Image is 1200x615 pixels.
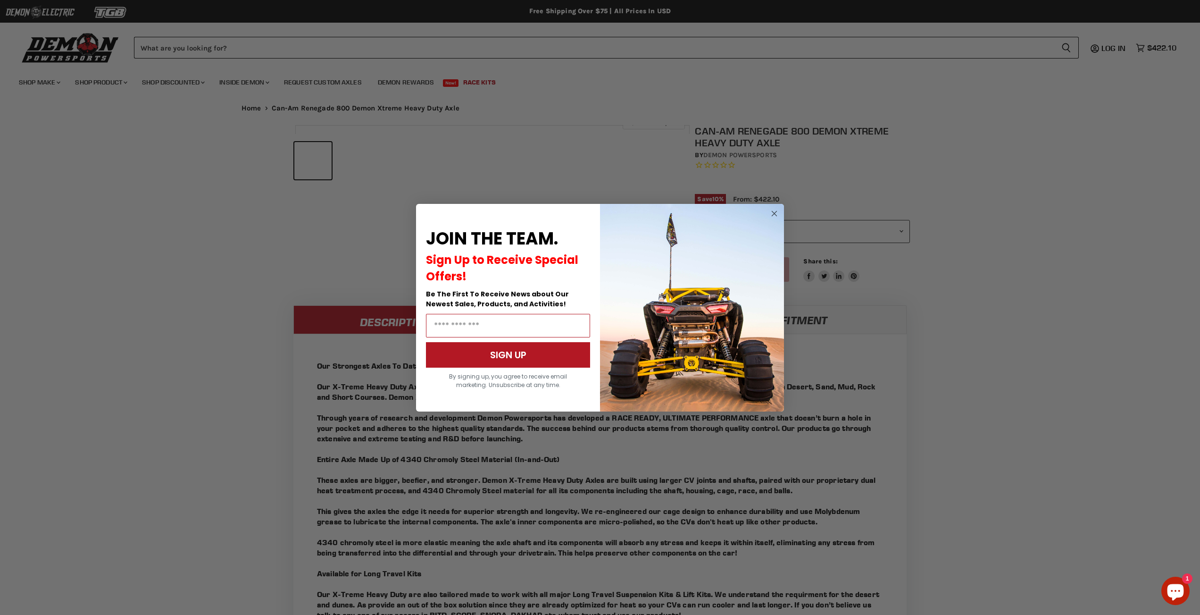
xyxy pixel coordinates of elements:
button: Close dialog [768,208,780,219]
span: Sign Up to Receive Special Offers! [426,252,578,284]
inbox-online-store-chat: Shopify online store chat [1158,577,1192,607]
span: Be The First To Receive News about Our Newest Sales, Products, and Activities! [426,289,569,309]
span: By signing up, you agree to receive email marketing. Unsubscribe at any time. [449,372,567,389]
img: a9095488-b6e7-41ba-879d-588abfab540b.jpeg [600,204,784,412]
button: SIGN UP [426,342,590,368]
input: Email Address [426,314,590,337]
span: JOIN THE TEAM. [426,227,558,251]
